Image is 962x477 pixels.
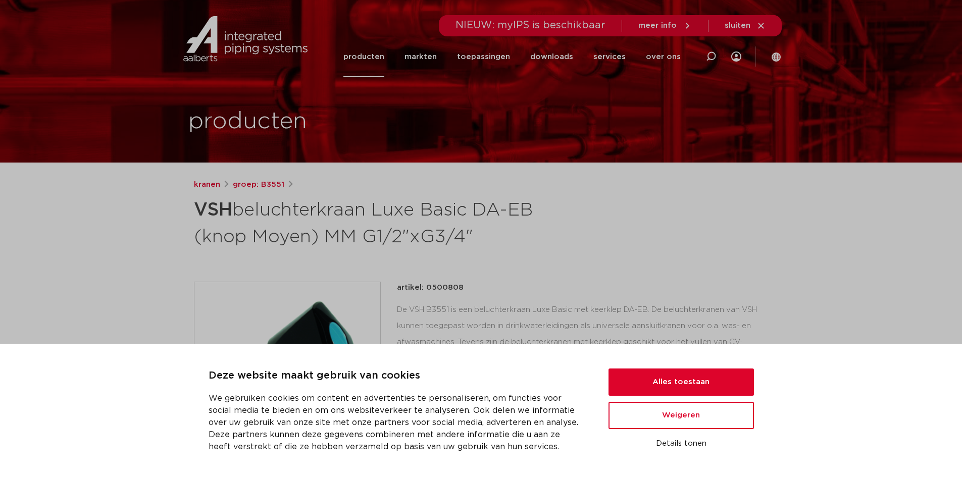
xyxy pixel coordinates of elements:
strong: VSH [194,201,232,219]
h1: beluchterkraan Luxe Basic DA-EB (knop Moyen) MM G1/2"xG3/4" [194,195,573,249]
p: Deze website maakt gebruik van cookies [209,368,584,384]
span: NIEUW: myIPS is beschikbaar [455,20,605,30]
button: Details tonen [609,435,754,452]
span: sluiten [725,22,750,29]
button: Weigeren [609,402,754,429]
a: downloads [530,36,573,77]
nav: Menu [343,36,681,77]
a: toepassingen [457,36,510,77]
a: producten [343,36,384,77]
img: Product Image for VSH beluchterkraan Luxe Basic DA-EB (knop Moyen) MM G1/2"xG3/4" [194,282,380,468]
p: We gebruiken cookies om content en advertenties te personaliseren, om functies voor social media ... [209,392,584,453]
a: markten [404,36,437,77]
h1: producten [188,105,307,138]
p: artikel: 0500808 [397,282,464,294]
a: kranen [194,179,220,191]
button: Alles toestaan [609,368,754,396]
a: sluiten [725,21,766,30]
a: over ons [646,36,681,77]
div: my IPS [731,36,741,77]
span: meer info [638,22,677,29]
div: De VSH B3551 is een beluchterkraan Luxe Basic met keerklep DA-EB. De beluchterkranen van VSH kunn... [397,302,769,403]
a: services [593,36,626,77]
a: groep: B3551 [233,179,284,191]
a: meer info [638,21,692,30]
